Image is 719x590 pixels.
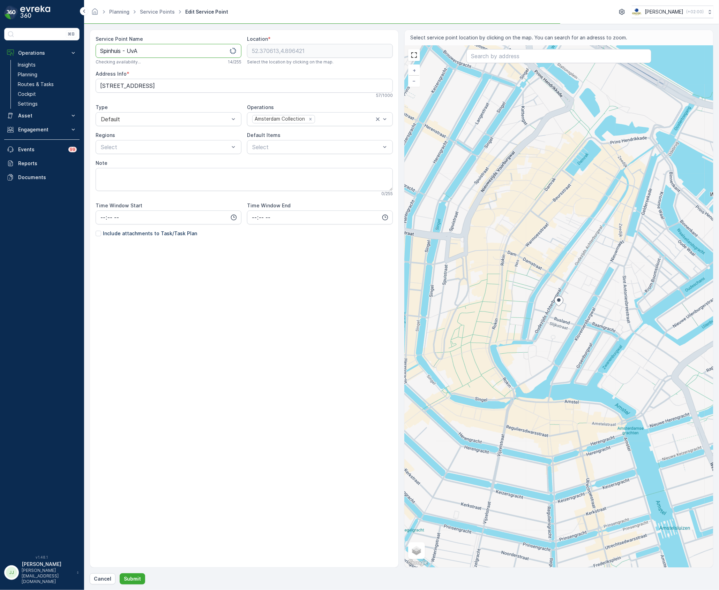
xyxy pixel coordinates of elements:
div: Amsterdam Collection [253,115,306,123]
img: logo_dark-DEwI_e13.png [20,6,50,20]
label: Note [96,160,107,166]
img: Google [406,558,429,567]
p: 99 [70,147,75,152]
a: Reports [4,156,80,170]
span: Checking availability... [96,59,141,65]
label: Type [96,104,108,110]
button: JJ[PERSON_NAME][PERSON_NAME][EMAIL_ADDRESS][DOMAIN_NAME] [4,561,80,584]
label: Operations [247,104,274,110]
span: − [413,78,416,84]
label: Address Info [96,71,127,77]
span: + [413,67,416,73]
p: Reports [18,160,77,167]
a: Homepage [91,10,99,16]
p: [PERSON_NAME] [645,8,683,15]
a: Zoom In [409,65,419,76]
p: 0 / 255 [381,191,393,197]
a: Routes & Tasks [15,79,80,89]
p: Engagement [18,126,66,133]
p: Select [252,143,381,151]
p: Routes & Tasks [18,81,54,88]
p: 14 / 255 [228,59,241,65]
p: Include attachments to Task/Task Plan [103,230,197,237]
p: [PERSON_NAME] [22,561,73,568]
a: Settings [15,99,80,109]
label: Service Point Name [96,36,143,42]
p: Planning [18,71,37,78]
p: [PERSON_NAME][EMAIL_ADDRESS][DOMAIN_NAME] [22,568,73,584]
div: Remove Amsterdam Collection [307,116,314,122]
button: Cancel [90,573,115,584]
span: Select service point location by clicking on the map. You can search for an adresss to zoom. [410,34,627,41]
a: Zoom Out [409,76,419,86]
img: logo [4,6,18,20]
a: Planning [109,9,129,15]
p: Submit [124,575,141,582]
span: Select the location by clicking on the map. [247,59,334,65]
a: Open this area in Google Maps (opens a new window) [406,558,429,567]
button: Asset [4,109,80,123]
label: Time Window Start [96,202,142,208]
span: v 1.48.1 [4,555,80,559]
p: Cancel [94,575,111,582]
p: Cockpit [18,91,36,98]
button: Engagement [4,123,80,137]
a: Events99 [4,143,80,156]
label: Regions [96,132,115,138]
p: ( +02:00 ) [686,9,704,15]
button: [PERSON_NAME](+02:00) [632,6,713,18]
button: Submit [120,573,145,584]
a: Documents [4,170,80,184]
button: Operations [4,46,80,60]
a: Service Points [140,9,175,15]
label: Default Items [247,132,280,138]
p: Documents [18,174,77,181]
a: Planning [15,70,80,79]
img: basis-logo_rgb2x.png [632,8,642,16]
p: ⌘B [68,31,75,37]
p: Asset [18,112,66,119]
label: Location [247,36,268,42]
div: JJ [6,567,17,578]
p: 57 / 1000 [376,93,393,98]
p: Insights [18,61,36,68]
p: Events [18,146,64,153]
span: Edit Service Point [184,8,230,15]
p: Operations [18,49,66,56]
a: Insights [15,60,80,70]
a: Layers [409,543,424,558]
input: Search by address [466,49,651,63]
label: Time Window End [247,202,291,208]
a: Cockpit [15,89,80,99]
p: Settings [18,100,38,107]
p: Select [101,143,229,151]
a: View Fullscreen [409,50,419,60]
